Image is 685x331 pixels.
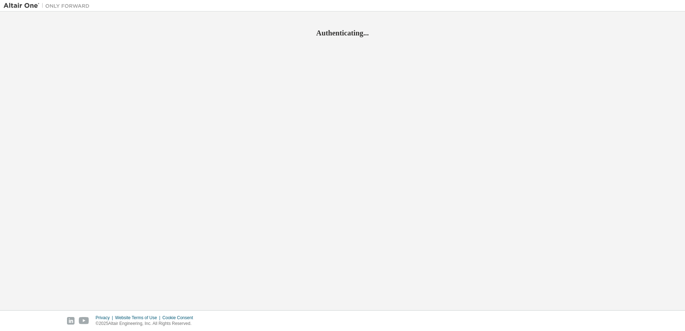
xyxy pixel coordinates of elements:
[79,317,89,325] img: youtube.svg
[67,317,75,325] img: linkedin.svg
[4,28,681,38] h2: Authenticating...
[96,315,115,321] div: Privacy
[162,315,197,321] div: Cookie Consent
[4,2,93,9] img: Altair One
[115,315,162,321] div: Website Terms of Use
[96,321,197,327] p: © 2025 Altair Engineering, Inc. All Rights Reserved.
